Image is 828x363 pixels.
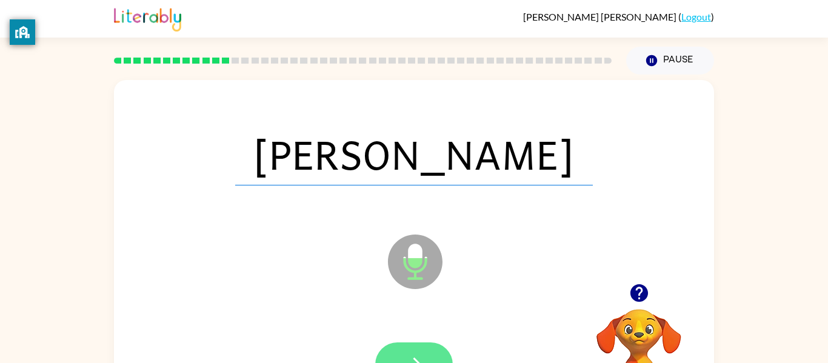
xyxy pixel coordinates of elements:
span: [PERSON_NAME] [235,122,593,185]
div: ( ) [523,11,714,22]
a: Logout [681,11,711,22]
button: privacy banner [10,19,35,45]
button: Pause [626,47,714,75]
img: Literably [114,5,181,32]
span: [PERSON_NAME] [PERSON_NAME] [523,11,678,22]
